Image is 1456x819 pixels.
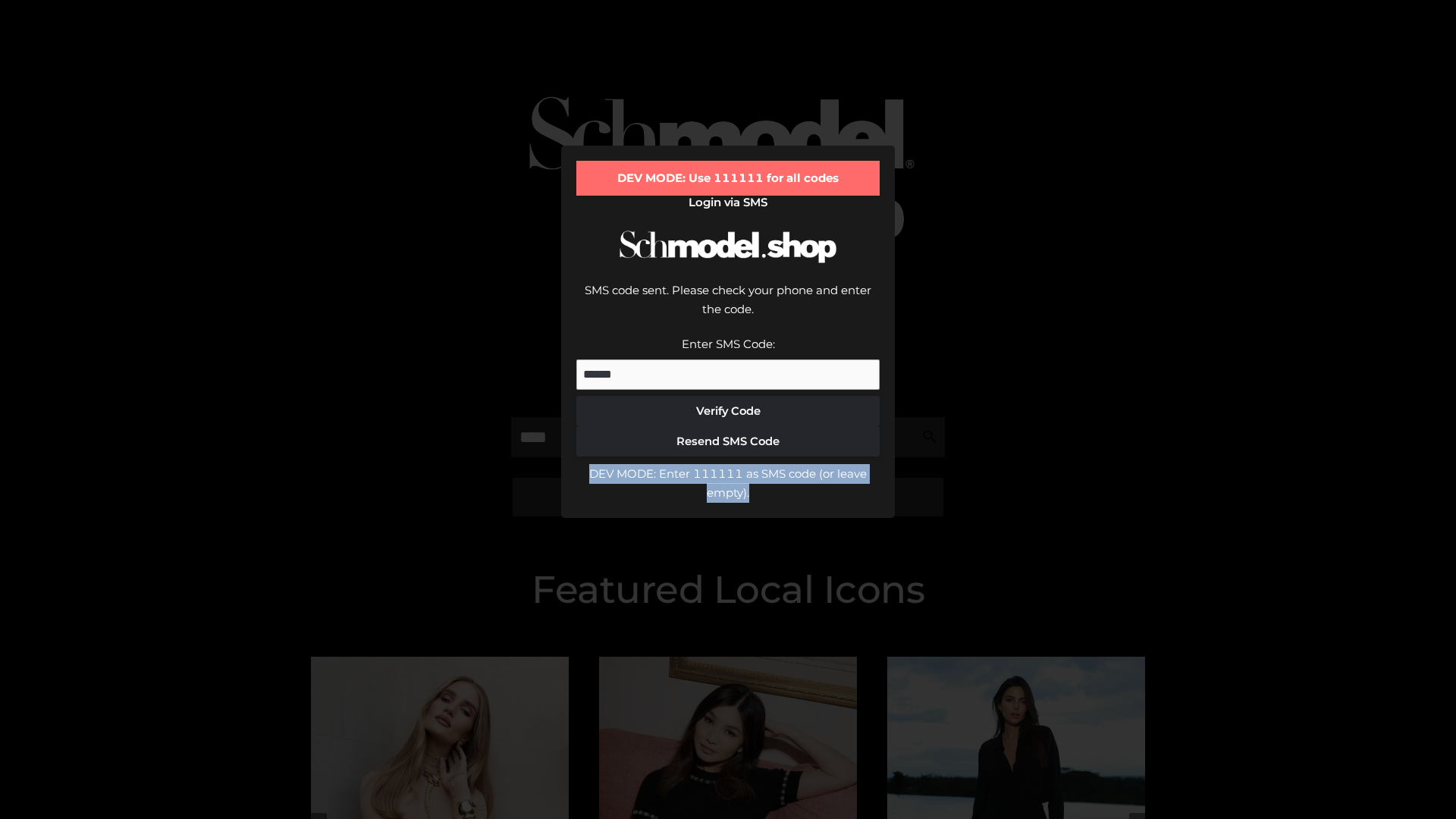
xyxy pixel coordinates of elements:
img: Schmodel Logo [614,217,842,277]
div: DEV MODE: Enter 111111 as SMS code (or leave empty). [576,464,880,503]
button: Verify Code [576,396,880,426]
label: Enter SMS Code: [682,337,775,351]
h2: Login via SMS [576,196,880,209]
div: DEV MODE: Use 111111 for all codes [576,161,880,196]
button: Resend SMS Code [576,426,880,457]
div: SMS code sent. Please check your phone and enter the code. [576,281,880,334]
